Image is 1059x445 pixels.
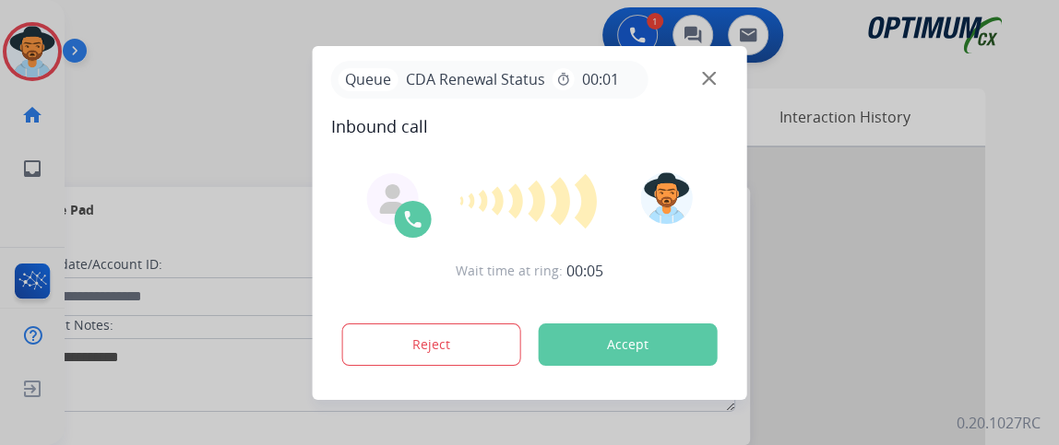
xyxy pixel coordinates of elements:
[702,71,716,85] img: close-button
[378,184,408,214] img: agent-avatar
[339,68,399,91] p: Queue
[566,260,603,282] span: 00:05
[456,262,563,280] span: Wait time at ring:
[582,68,619,90] span: 00:01
[331,113,729,139] span: Inbound call
[399,68,553,90] span: CDA Renewal Status
[957,412,1041,434] p: 0.20.1027RC
[539,323,718,366] button: Accept
[556,72,571,87] mat-icon: timer
[640,172,692,224] img: avatar
[402,208,424,230] img: call-icon
[342,323,521,366] button: Reject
